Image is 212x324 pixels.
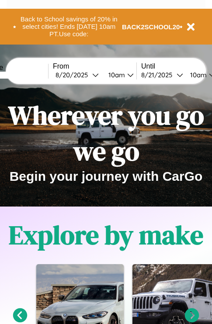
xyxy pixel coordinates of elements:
div: 10am [186,71,209,79]
h1: Explore by make [9,217,203,253]
div: 8 / 21 / 2025 [141,71,177,79]
b: BACK2SCHOOL20 [122,23,180,31]
button: 8/20/2025 [53,70,101,79]
button: Back to School savings of 20% in select cities! Ends [DATE] 10am PT.Use code: [16,13,122,40]
div: 10am [104,71,127,79]
div: 8 / 20 / 2025 [56,71,92,79]
label: From [53,62,136,70]
button: 10am [101,70,136,79]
